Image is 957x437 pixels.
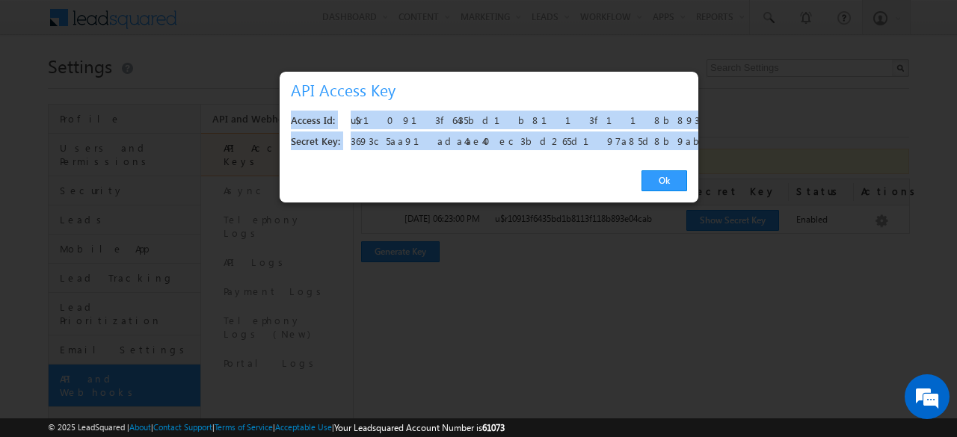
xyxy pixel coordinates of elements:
div: Minimize live chat window [245,7,281,43]
div: Chat with us now [78,78,251,98]
a: Terms of Service [215,422,273,432]
span: © 2025 LeadSquared | | | | | [48,421,505,435]
div: 3693c5aa91ada4ae40ec3bd265d197a85d8b9ab5 [351,131,679,152]
div: u$r10913f6435bd1b8113f118b893e04cab [351,111,679,131]
a: About [129,422,151,432]
h3: API Access Key [291,77,693,103]
div: Access Id: [291,111,340,131]
div: Secret Key: [291,131,340,152]
span: Your Leadsquared Account Number is [334,422,505,433]
textarea: Type your message and hit 'Enter' [19,138,273,324]
em: Start Chat [203,336,271,356]
a: Acceptable Use [275,422,332,432]
img: d_60004797649_company_0_60004797649 [25,78,63,98]
a: Contact Support [153,422,212,432]
span: 61073 [482,422,505,433]
a: Ok [641,170,687,191]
